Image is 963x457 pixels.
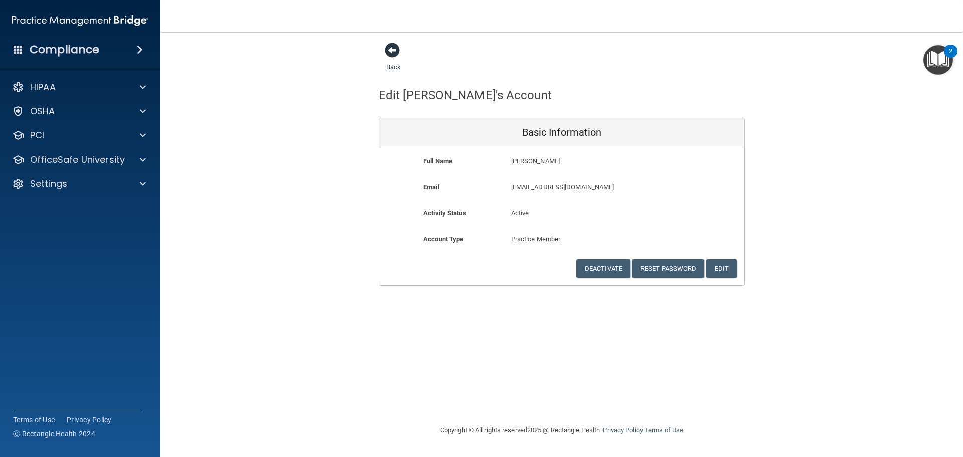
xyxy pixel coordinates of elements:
[30,81,56,93] p: HIPAA
[511,233,613,245] p: Practice Member
[706,259,737,278] button: Edit
[423,157,452,165] b: Full Name
[30,154,125,166] p: OfficeSafe University
[379,89,552,102] h4: Edit [PERSON_NAME]'s Account
[30,178,67,190] p: Settings
[423,235,463,243] b: Account Type
[423,183,439,191] b: Email
[30,105,55,117] p: OSHA
[12,178,146,190] a: Settings
[645,426,683,434] a: Terms of Use
[511,155,671,167] p: [PERSON_NAME]
[379,414,745,446] div: Copyright © All rights reserved 2025 @ Rectangle Health | |
[511,181,671,193] p: [EMAIL_ADDRESS][DOMAIN_NAME]
[949,51,952,64] div: 2
[13,429,95,439] span: Ⓒ Rectangle Health 2024
[12,81,146,93] a: HIPAA
[576,259,630,278] button: Deactivate
[423,209,466,217] b: Activity Status
[30,129,44,141] p: PCI
[13,415,55,425] a: Terms of Use
[12,11,148,31] img: PMB logo
[511,207,613,219] p: Active
[379,118,744,147] div: Basic Information
[12,154,146,166] a: OfficeSafe University
[67,415,112,425] a: Privacy Policy
[12,129,146,141] a: PCI
[386,51,401,71] a: Back
[923,45,953,75] button: Open Resource Center, 2 new notifications
[632,259,704,278] button: Reset Password
[12,105,146,117] a: OSHA
[30,43,99,57] h4: Compliance
[603,426,643,434] a: Privacy Policy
